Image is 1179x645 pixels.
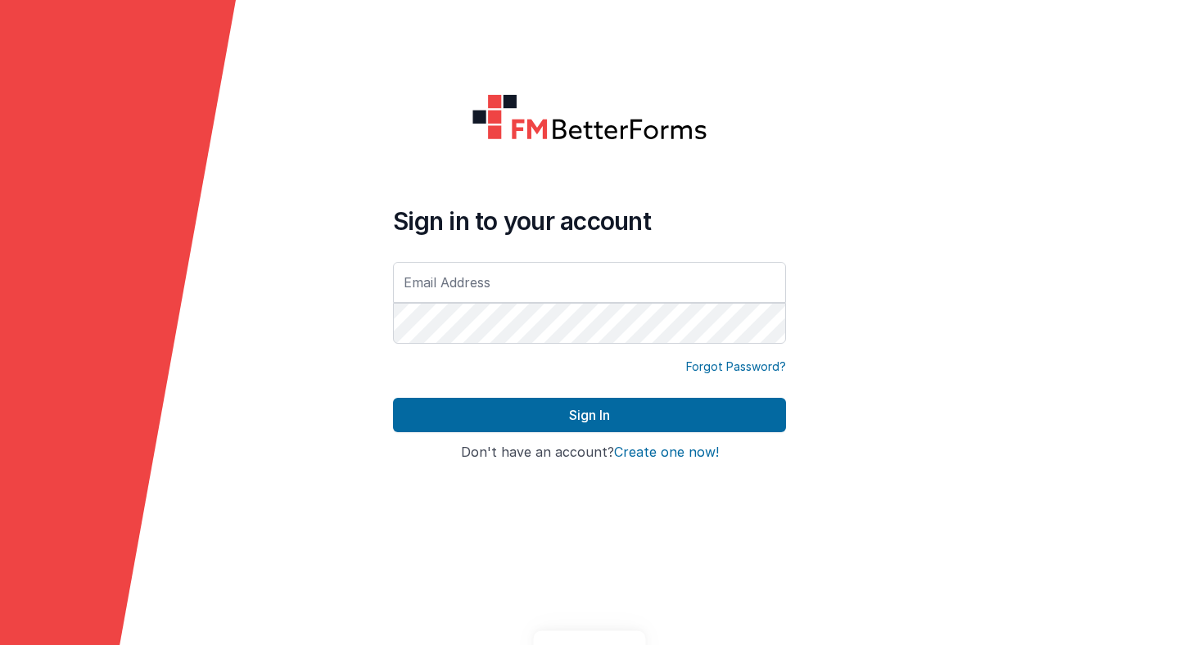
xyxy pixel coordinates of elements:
h4: Don't have an account? [393,445,786,460]
button: Create one now! [614,445,719,460]
button: Sign In [393,398,786,432]
input: Email Address [393,262,786,303]
h4: Sign in to your account [393,206,786,236]
a: Forgot Password? [686,359,786,375]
